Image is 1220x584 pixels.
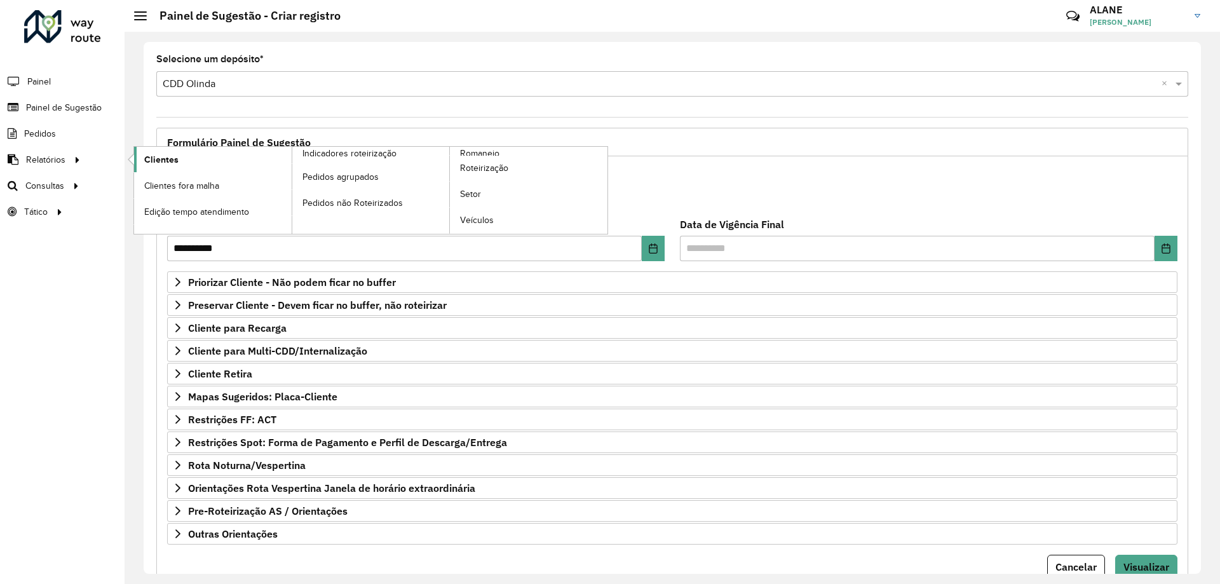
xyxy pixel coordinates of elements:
span: Tático [24,205,48,219]
span: Formulário Painel de Sugestão [167,137,311,147]
span: Pedidos agrupados [302,170,379,184]
a: Indicadores roteirização [134,147,450,234]
a: Setor [450,182,607,207]
span: Relatórios [26,153,65,166]
label: Selecione um depósito [156,51,264,67]
a: Clientes [134,147,292,172]
span: Painel de Sugestão [26,101,102,114]
span: Cliente para Recarga [188,323,287,333]
h3: ALANE [1090,4,1185,16]
a: Contato Rápido [1059,3,1087,30]
span: Painel [27,75,51,88]
button: Cancelar [1047,555,1105,579]
span: Clientes [144,153,179,166]
a: Restrições Spot: Forma de Pagamento e Perfil de Descarga/Entrega [167,431,1177,453]
a: Cliente Retira [167,363,1177,384]
a: Pre-Roteirização AS / Orientações [167,500,1177,522]
a: Veículos [450,208,607,233]
span: Cliente Retira [188,369,252,379]
span: Clear all [1162,76,1172,92]
h2: Painel de Sugestão - Criar registro [147,9,341,23]
span: Mapas Sugeridos: Placa-Cliente [188,391,337,402]
span: Orientações Rota Vespertina Janela de horário extraordinária [188,483,475,493]
span: Pre-Roteirização AS / Orientações [188,506,348,516]
span: Romaneio [460,147,499,160]
a: Orientações Rota Vespertina Janela de horário extraordinária [167,477,1177,499]
div: Informe a data de inicio, fim e preencha corretamente os campos abaixo. Ao final, você irá pré-vi... [167,163,1177,210]
a: Rota Noturna/Vespertina [167,454,1177,476]
a: Cliente para Recarga [167,317,1177,339]
a: Pedidos não Roteirizados [292,190,450,215]
span: Cliente para Multi-CDD/Internalização [188,346,367,356]
span: Pedidos não Roteirizados [302,196,403,210]
span: Outras Orientações [188,529,278,539]
a: Mapas Sugeridos: Placa-Cliente [167,386,1177,407]
span: Edição tempo atendimento [144,205,249,219]
span: Setor [460,187,481,201]
span: Priorizar Cliente - Não podem ficar no buffer [188,277,396,287]
a: Preservar Cliente - Devem ficar no buffer, não roteirizar [167,294,1177,316]
a: Pedidos agrupados [292,164,450,189]
span: Restrições Spot: Forma de Pagamento e Perfil de Descarga/Entrega [188,437,507,447]
a: Cliente para Multi-CDD/Internalização [167,340,1177,362]
a: Romaneio [292,147,608,234]
a: Restrições FF: ACT [167,409,1177,430]
span: Consultas [25,179,64,193]
button: Choose Date [642,236,665,261]
a: Edição tempo atendimento [134,199,292,224]
span: Pedidos [24,127,56,140]
span: Rota Noturna/Vespertina [188,460,306,470]
span: Roteirização [460,161,508,175]
span: Veículos [460,214,494,227]
span: [PERSON_NAME] [1090,17,1185,28]
span: Restrições FF: ACT [188,414,276,424]
span: Preservar Cliente - Devem ficar no buffer, não roteirizar [188,300,447,310]
span: Visualizar [1123,560,1169,573]
a: Outras Orientações [167,523,1177,545]
span: Clientes fora malha [144,179,219,193]
button: Visualizar [1115,555,1177,579]
a: Roteirização [450,156,607,181]
span: Cancelar [1055,560,1097,573]
a: Clientes fora malha [134,173,292,198]
label: Data de Vigência Final [680,217,784,232]
span: Indicadores roteirização [302,147,396,160]
a: Priorizar Cliente - Não podem ficar no buffer [167,271,1177,293]
button: Choose Date [1155,236,1177,261]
